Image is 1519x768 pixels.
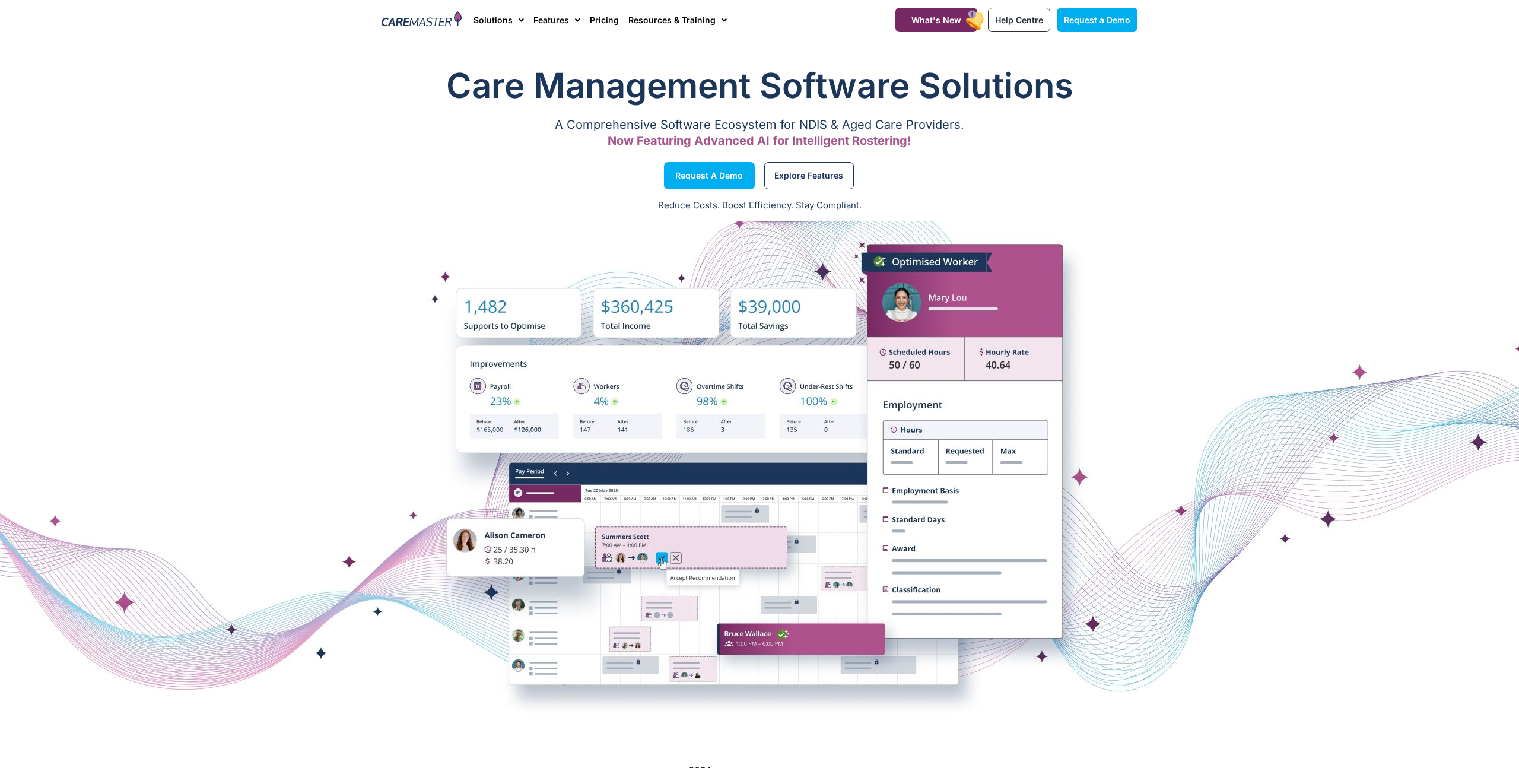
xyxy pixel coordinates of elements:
span: Now Featuring Advanced AI for Intelligent Rostering! [608,134,911,148]
a: Help Centre [988,8,1050,32]
span: Request a Demo [675,173,743,179]
a: What's New [895,8,977,32]
p: Reduce Costs. Boost Efficiency. Stay Compliant. [7,199,1512,212]
h1: Care Management Software Solutions [382,62,1137,109]
a: Request a Demo [664,162,755,189]
a: Request a Demo [1057,8,1137,32]
span: Help Centre [995,15,1043,25]
span: Request a Demo [1064,15,1130,25]
span: Explore Features [774,173,843,179]
a: Explore Features [764,162,854,189]
p: A Comprehensive Software Ecosystem for NDIS & Aged Care Providers. [382,121,1137,129]
span: What's New [911,15,961,25]
img: CareMaster Logo [382,11,462,29]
